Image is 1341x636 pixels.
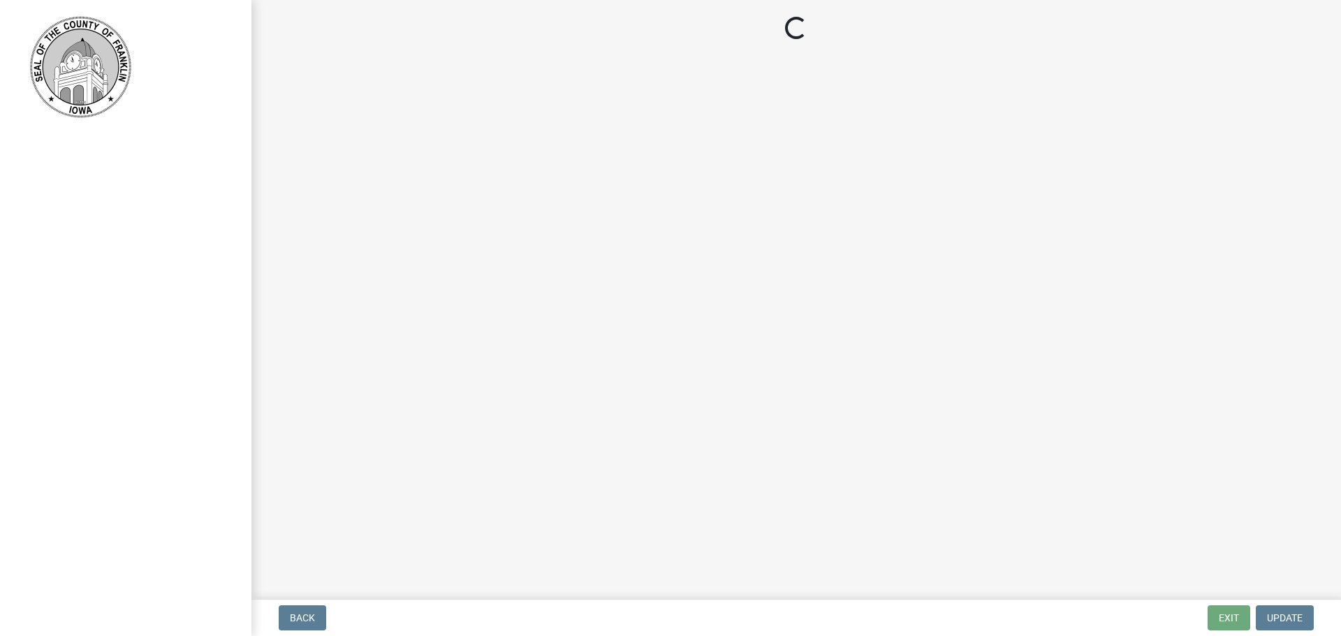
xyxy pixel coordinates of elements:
button: Exit [1208,605,1250,630]
span: Back [290,612,315,623]
button: Back [279,605,326,630]
span: Update [1267,612,1303,623]
button: Update [1256,605,1314,630]
img: Franklin County, Iowa [28,15,133,119]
